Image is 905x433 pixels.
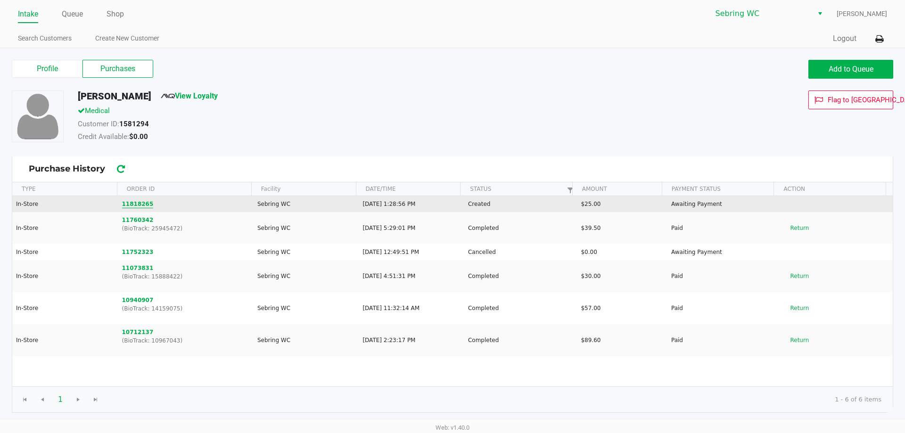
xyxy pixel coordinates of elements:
button: 10712137 [122,328,154,336]
td: Paid [667,260,780,292]
th: ACTION [773,182,886,196]
span: Go to the last page [87,391,105,408]
td: $89.60 [576,324,667,356]
button: Return [784,301,815,316]
button: 11760342 [122,216,154,224]
div: Data table [12,182,893,386]
a: Intake [18,8,38,21]
button: 11752323 [122,248,154,256]
strong: $0.00 [129,132,148,141]
td: In-Store [12,196,118,212]
p: (BioTrack: 15888422) [122,272,249,281]
button: Flag to [GEOGRAPHIC_DATA] [808,90,893,109]
button: 10940907 [122,296,154,304]
td: $0.00 [576,244,667,260]
td: Cancelled [464,244,576,260]
a: Shop [107,8,124,21]
kendo-pager-info: 1 - 6 of 6 items [112,395,881,404]
p: (BioTrack: 14159075) [122,304,249,313]
span: Go to the last page [92,396,99,403]
p: (BioTrack: 10967043) [122,336,249,345]
td: Awaiting Payment [667,196,780,212]
td: $25.00 [576,196,667,212]
td: [DATE] 1:28:56 PM [358,196,464,212]
label: Profile [12,60,82,78]
span: Facility [261,185,281,193]
td: In-Store [12,292,118,324]
span: Purchase History [29,163,876,175]
span: STATUS [470,185,491,193]
a: Page navigation, page {currentPage} of {totalPages} [563,183,578,191]
span: Go to the next page [74,396,82,403]
td: $57.00 [576,292,667,324]
td: Completed [464,324,576,356]
td: $39.50 [576,212,667,244]
td: Sebring WC [253,292,359,324]
span: Web: v1.40.0 [436,424,469,431]
td: Completed [464,292,576,324]
span: Go to the next page [69,391,87,408]
td: [DATE] 11:32:14 AM [358,292,464,324]
span: [PERSON_NAME] [837,9,887,19]
td: Sebring WC [253,196,359,212]
a: Create New Customer [95,33,159,44]
span: Go to the first page [16,391,34,408]
p: (BioTrack: 25945472) [122,224,249,233]
td: Sebring WC [253,260,359,292]
a: Search Customers [18,33,72,44]
h5: [PERSON_NAME] [78,90,151,102]
span: Sebring WC [716,8,807,19]
td: [DATE] 4:51:31 PM [358,260,464,292]
button: Return [784,221,815,236]
span: AMOUNT [582,185,607,193]
button: Logout [833,33,856,44]
span: Add to Queue [829,65,873,74]
td: $30.00 [576,260,667,292]
button: Return [784,333,815,348]
td: In-Store [12,244,118,260]
td: Paid [667,324,780,356]
td: Sebring WC [253,244,359,260]
strong: 1581294 [119,120,149,128]
td: Completed [464,260,576,292]
div: Medical [71,106,624,119]
button: Add to Queue [808,60,893,79]
td: Sebring WC [253,212,359,244]
span: PAYMENT STATUS [672,185,721,193]
label: Purchases [82,60,153,78]
div: Credit Available: [71,131,624,145]
a: View Loyalty [161,91,218,100]
button: Select [813,5,827,22]
span: DATE/TIME [366,185,396,193]
span: TYPE [22,185,35,193]
td: [DATE] 12:49:51 PM [358,244,464,260]
td: Paid [667,212,780,244]
button: Return [784,269,815,284]
span: Go to the previous page [39,396,46,403]
td: [DATE] 5:29:01 PM [358,212,464,244]
td: Sebring WC [253,324,359,356]
span: Page 1 [51,391,69,408]
td: Awaiting Payment [667,244,780,260]
td: [DATE] 2:23:17 PM [358,324,464,356]
div: Customer ID: [71,119,624,132]
td: In-Store [12,260,118,292]
td: Paid [667,292,780,324]
td: In-Store [12,212,118,244]
button: 11818265 [122,200,154,208]
td: Created [464,196,576,212]
a: Queue [62,8,83,21]
button: 11073831 [122,264,154,272]
span: ORDER ID [123,181,246,197]
td: Completed [464,212,576,244]
span: Go to the previous page [33,391,51,408]
td: In-Store [12,324,118,356]
span: Go to the first page [21,396,29,403]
